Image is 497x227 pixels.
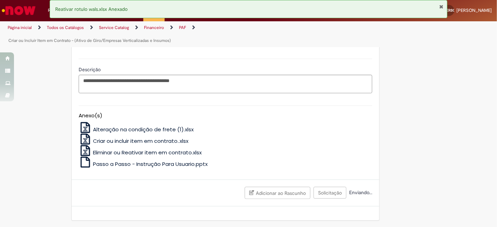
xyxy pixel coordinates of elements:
[79,113,372,119] h5: Anexo(s)
[48,7,72,14] span: Requisições
[79,66,102,73] span: Descrição
[79,137,189,145] a: Criar ou incluir item em contrato..xlsx
[93,149,202,156] span: Eliminar ou Reativar item em contrato.xlsx
[1,3,37,17] img: ServiceNow
[5,21,326,47] ul: Trilhas de página
[79,149,202,156] a: Eliminar ou Reativar item em contrato.xlsx
[439,4,444,9] button: Fechar Notificação
[79,75,372,93] textarea: Descrição
[93,126,194,133] span: Alteração na condição de frete (1).xlsx
[99,25,129,30] a: Service Catalog
[8,25,32,30] a: Página inicial
[79,160,208,168] a: Passo a Passo - Instrução Para Usuario.pptx
[79,126,194,133] a: Alteração na condição de frete (1).xlsx
[179,25,186,30] a: PAF
[47,25,84,30] a: Todos os Catálogos
[93,160,208,168] span: Passo a Passo - Instrução Para Usuario.pptx
[93,137,188,145] span: Criar ou incluir item em contrato..xlsx
[8,38,171,43] a: Criar ou Incluir Item em Contrato - (Ativo de Giro/Empresas Verticalizadas e Insumos)
[456,7,492,13] span: [PERSON_NAME]
[144,25,164,30] a: Financeiro
[55,6,128,12] span: Reativar rotulo wals.xlsx Anexado
[348,189,372,196] span: Enviando...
